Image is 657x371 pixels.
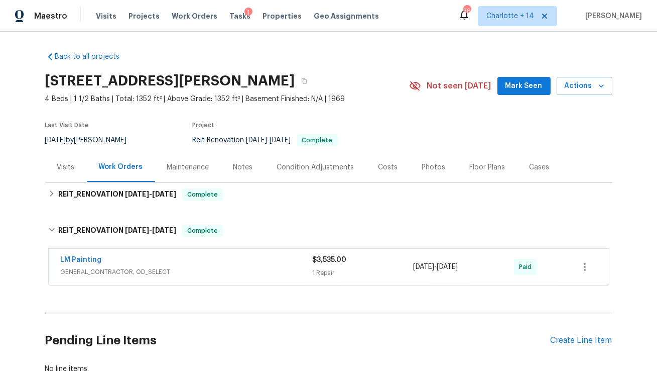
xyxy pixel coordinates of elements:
span: Geo Assignments [314,11,379,21]
span: GENERAL_CONTRACTOR, OD_SELECT [61,267,313,277]
button: Copy Address [295,72,313,90]
span: [DATE] [270,137,291,144]
span: [DATE] [125,191,149,198]
span: 4 Beds | 1 1/2 Baths | Total: 1352 ft² | Above Grade: 1352 ft² | Basement Finished: N/A | 1969 [45,94,409,104]
div: 361 [463,6,470,16]
span: Complete [183,226,222,236]
span: Not seen [DATE] [427,81,491,91]
span: Project [193,122,215,128]
span: [DATE] [152,191,176,198]
span: Mark Seen [505,80,543,92]
span: - [125,191,176,198]
div: Visits [57,162,75,172]
span: - [413,262,458,272]
span: Maestro [34,11,67,21]
span: Charlotte + 14 [486,11,534,21]
div: Photos [422,162,446,172]
button: Actions [557,77,612,96]
div: Floor Plans [470,162,505,172]
h6: REIT_RENOVATION [58,189,176,201]
div: Cases [530,162,550,172]
a: LM Painting [61,256,102,263]
span: [DATE] [246,137,268,144]
h2: [STREET_ADDRESS][PERSON_NAME] [45,76,295,86]
h6: REIT_RENOVATION [58,225,176,237]
div: REIT_RENOVATION [DATE]-[DATE]Complete [45,215,612,247]
span: $3,535.00 [313,256,347,263]
div: 1 [244,8,252,18]
span: Properties [262,11,302,21]
span: Work Orders [172,11,217,21]
div: by [PERSON_NAME] [45,134,139,146]
span: Complete [183,190,222,200]
span: [PERSON_NAME] [581,11,642,21]
span: Last Visit Date [45,122,89,128]
span: [DATE] [413,263,434,270]
span: - [125,227,176,234]
div: Maintenance [167,162,209,172]
span: Paid [519,262,536,272]
span: Tasks [229,13,250,20]
div: Costs [378,162,398,172]
span: [DATE] [45,137,66,144]
div: 1 Repair [313,268,414,278]
a: Back to all projects [45,52,142,62]
div: Condition Adjustments [277,162,354,172]
span: Actions [565,80,604,92]
span: Visits [96,11,116,21]
div: Notes [233,162,253,172]
span: Reit Renovation [193,137,338,144]
span: Projects [128,11,160,21]
div: REIT_RENOVATION [DATE]-[DATE]Complete [45,182,612,207]
h2: Pending Line Items [45,317,551,364]
span: [DATE] [437,263,458,270]
div: Create Line Item [551,336,612,345]
span: Complete [298,137,337,143]
span: - [246,137,291,144]
span: [DATE] [125,227,149,234]
button: Mark Seen [497,77,551,96]
div: Work Orders [99,162,143,172]
span: [DATE] [152,227,176,234]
